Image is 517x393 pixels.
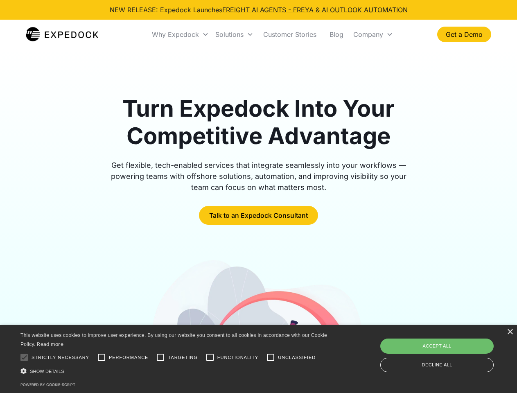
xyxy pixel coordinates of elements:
[109,354,149,361] span: Performance
[323,20,350,48] a: Blog
[102,95,416,150] h1: Turn Expedock Into Your Competitive Advantage
[278,354,316,361] span: Unclassified
[20,367,330,375] div: Show details
[381,305,517,393] iframe: Chat Widget
[20,382,75,387] a: Powered by cookie-script
[168,354,197,361] span: Targeting
[353,30,383,38] div: Company
[20,332,327,348] span: This website uses cookies to improve user experience. By using our website you consent to all coo...
[212,20,257,48] div: Solutions
[152,30,199,38] div: Why Expedock
[215,30,244,38] div: Solutions
[110,5,408,15] div: NEW RELEASE: Expedock Launches
[32,354,89,361] span: Strictly necessary
[257,20,323,48] a: Customer Stories
[350,20,396,48] div: Company
[217,354,258,361] span: Functionality
[102,160,416,193] div: Get flexible, tech-enabled services that integrate seamlessly into your workflows — powering team...
[37,341,63,347] a: Read more
[30,369,64,374] span: Show details
[199,206,318,225] a: Talk to an Expedock Consultant
[222,6,408,14] a: FREIGHT AI AGENTS - FREYA & AI OUTLOOK AUTOMATION
[437,27,491,42] a: Get a Demo
[26,26,98,43] img: Expedock Logo
[26,26,98,43] a: home
[149,20,212,48] div: Why Expedock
